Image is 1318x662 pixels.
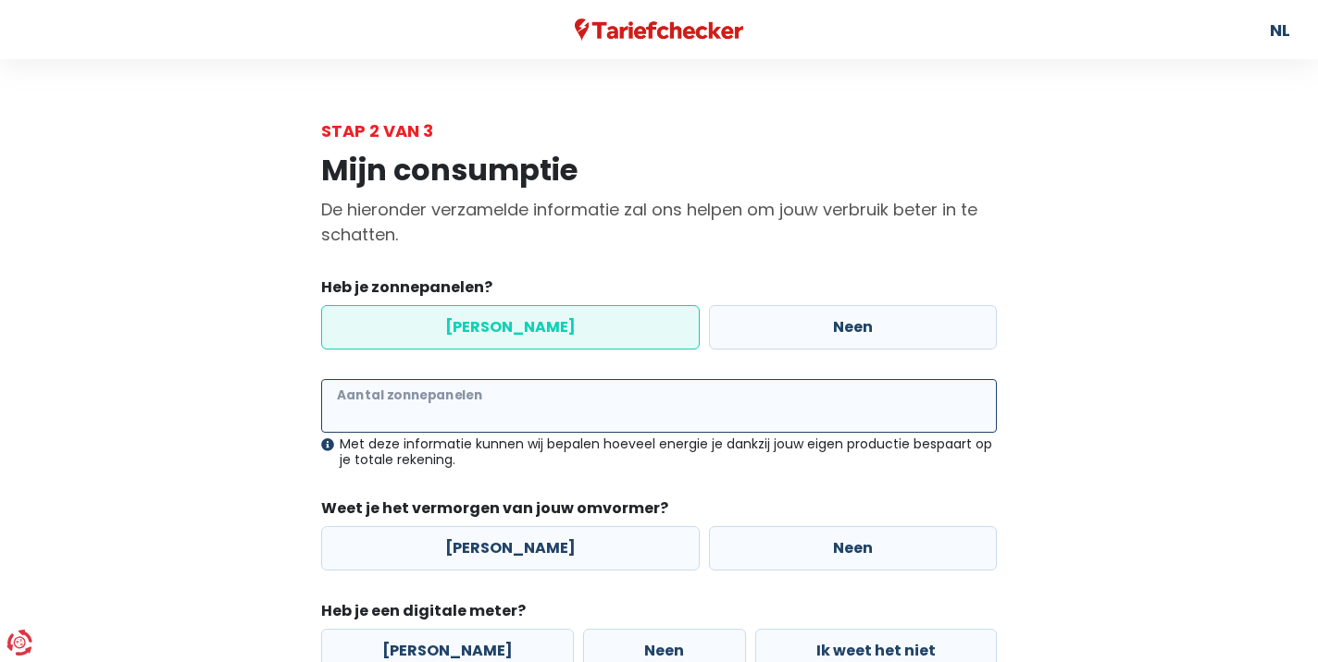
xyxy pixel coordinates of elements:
label: [PERSON_NAME] [321,526,700,570]
h1: Mijn consumptie [321,153,997,188]
label: [PERSON_NAME] [321,305,700,349]
label: Neen [709,526,997,570]
label: Neen [709,305,997,349]
legend: Heb je een digitale meter? [321,600,997,629]
legend: Weet je het vermorgen van jouw omvormer? [321,497,997,526]
img: Tariefchecker logo [575,18,743,42]
div: Met deze informatie kunnen wij bepalen hoeveel energie je dankzij jouw eigen productie bespaart o... [321,436,997,468]
p: De hieronder verzamelde informatie zal ons helpen om jouw verbruik beter in te schatten. [321,197,997,247]
div: Stap 2 van 3 [321,118,997,143]
legend: Heb je zonnepanelen? [321,276,997,305]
